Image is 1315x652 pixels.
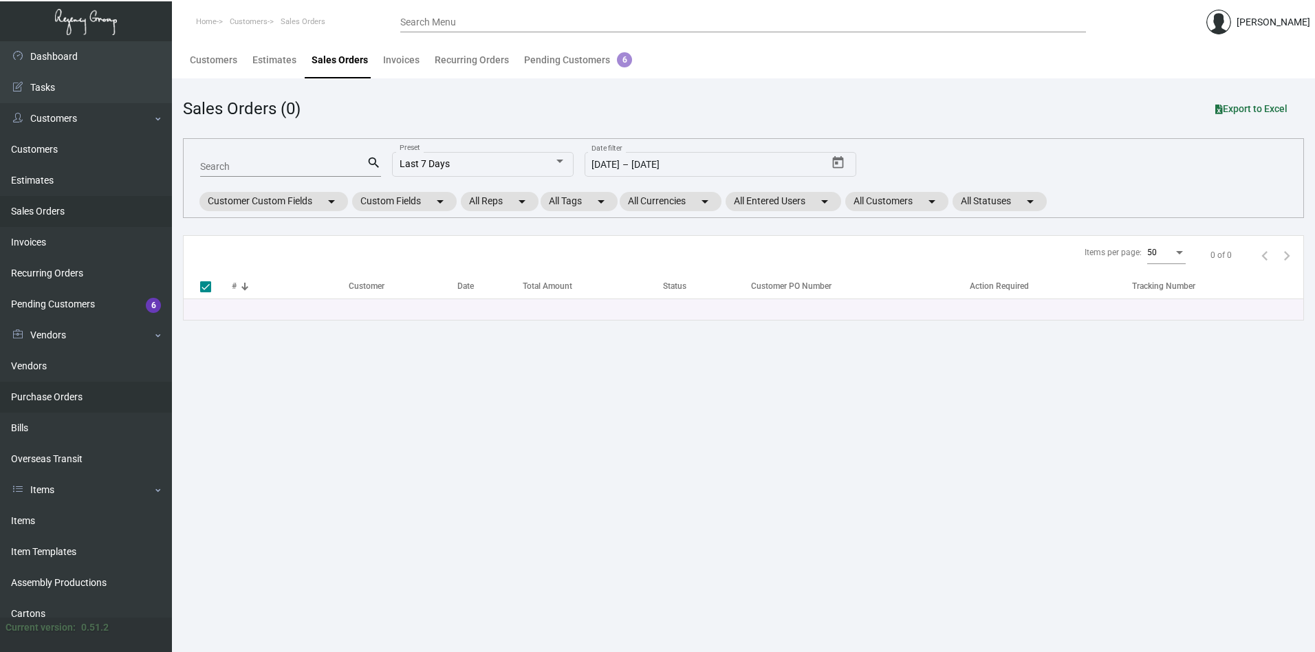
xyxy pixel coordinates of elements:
[400,158,450,169] span: Last 7 Days
[514,193,530,210] mat-icon: arrow_drop_down
[190,53,237,67] div: Customers
[432,193,448,210] mat-icon: arrow_drop_down
[1254,244,1276,266] button: Previous page
[663,280,686,292] div: Status
[252,53,296,67] div: Estimates
[1132,280,1303,292] div: Tracking Number
[81,620,109,635] div: 0.51.2
[523,280,572,292] div: Total Amount
[1147,248,1186,258] mat-select: Items per page:
[751,280,832,292] div: Customer PO Number
[457,280,474,292] div: Date
[323,193,340,210] mat-icon: arrow_drop_down
[367,155,381,171] mat-icon: search
[970,280,1029,292] div: Action Required
[196,17,217,26] span: Home
[1132,280,1195,292] div: Tracking Number
[523,280,663,292] div: Total Amount
[6,620,76,635] div: Current version:
[751,280,970,292] div: Customer PO Number
[281,17,325,26] span: Sales Orders
[1276,244,1298,266] button: Next page
[726,192,841,211] mat-chip: All Entered Users
[349,280,384,292] div: Customer
[631,160,746,171] input: End date
[1237,15,1310,30] div: [PERSON_NAME]
[1147,248,1157,257] span: 50
[524,53,632,67] div: Pending Customers
[312,53,368,67] div: Sales Orders
[383,53,420,67] div: Invoices
[461,192,539,211] mat-chip: All Reps
[622,160,629,171] span: –
[845,192,948,211] mat-chip: All Customers
[1215,103,1287,114] span: Export to Excel
[541,192,618,211] mat-chip: All Tags
[1204,96,1298,121] button: Export to Excel
[349,280,458,292] div: Customer
[232,280,349,292] div: #
[232,280,237,292] div: #
[924,193,940,210] mat-icon: arrow_drop_down
[183,96,301,121] div: Sales Orders (0)
[230,17,268,26] span: Customers
[663,280,744,292] div: Status
[457,280,523,292] div: Date
[352,192,457,211] mat-chip: Custom Fields
[953,192,1047,211] mat-chip: All Statuses
[970,280,1132,292] div: Action Required
[591,160,620,171] input: Start date
[1085,246,1142,259] div: Items per page:
[593,193,609,210] mat-icon: arrow_drop_down
[1022,193,1039,210] mat-icon: arrow_drop_down
[435,53,509,67] div: Recurring Orders
[827,152,849,174] button: Open calendar
[816,193,833,210] mat-icon: arrow_drop_down
[1206,10,1231,34] img: admin@bootstrapmaster.com
[620,192,721,211] mat-chip: All Currencies
[199,192,348,211] mat-chip: Customer Custom Fields
[697,193,713,210] mat-icon: arrow_drop_down
[1210,249,1232,261] div: 0 of 0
